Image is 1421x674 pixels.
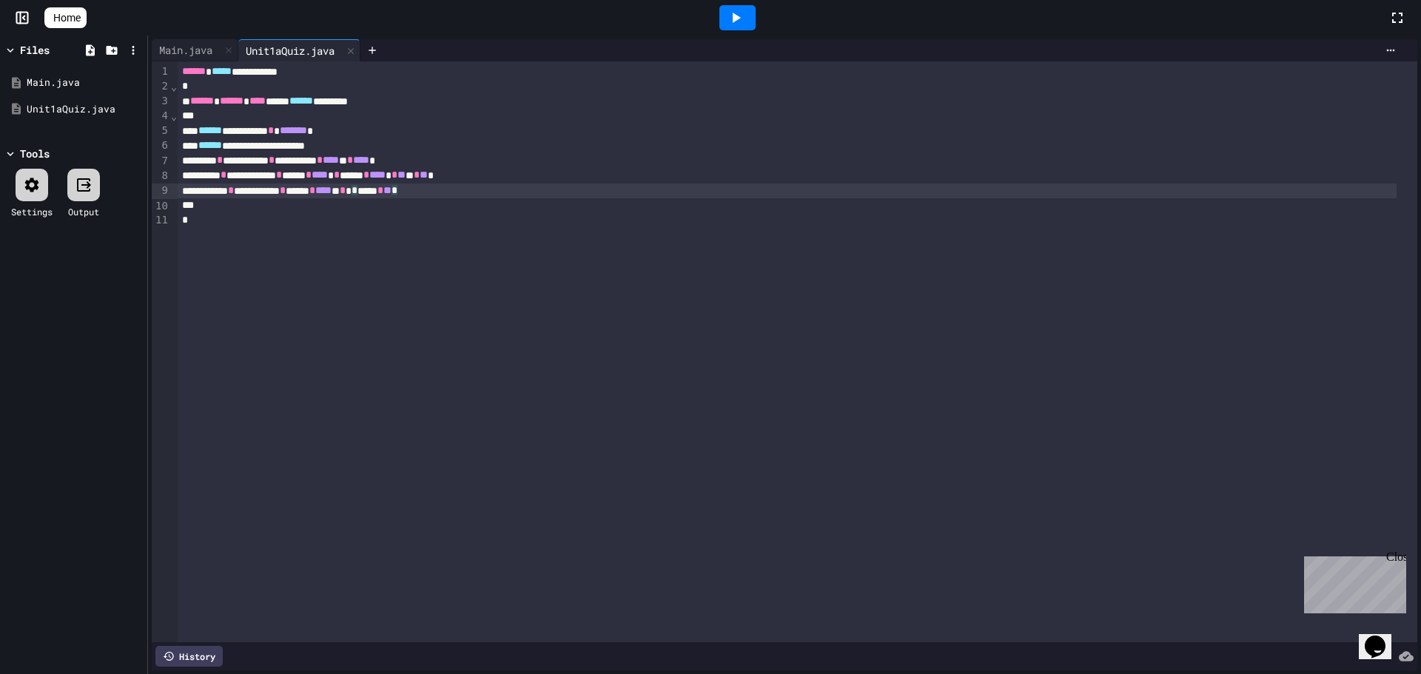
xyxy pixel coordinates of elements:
[155,646,223,667] div: History
[152,109,170,124] div: 4
[20,42,50,58] div: Files
[152,154,170,169] div: 7
[152,124,170,138] div: 5
[1298,550,1406,613] iframe: chat widget
[152,183,170,198] div: 9
[170,81,178,92] span: Fold line
[27,75,142,90] div: Main.java
[152,199,170,214] div: 10
[20,146,50,161] div: Tools
[68,205,99,218] div: Output
[152,213,170,228] div: 11
[44,7,87,28] a: Home
[152,79,170,94] div: 2
[152,42,220,58] div: Main.java
[53,10,81,25] span: Home
[152,169,170,183] div: 8
[170,110,178,122] span: Fold line
[27,102,142,117] div: Unit1aQuiz.java
[152,138,170,153] div: 6
[152,94,170,109] div: 3
[11,205,53,218] div: Settings
[152,39,238,61] div: Main.java
[238,39,360,61] div: Unit1aQuiz.java
[6,6,102,94] div: Chat with us now!Close
[152,64,170,79] div: 1
[1359,615,1406,659] iframe: chat widget
[238,43,342,58] div: Unit1aQuiz.java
